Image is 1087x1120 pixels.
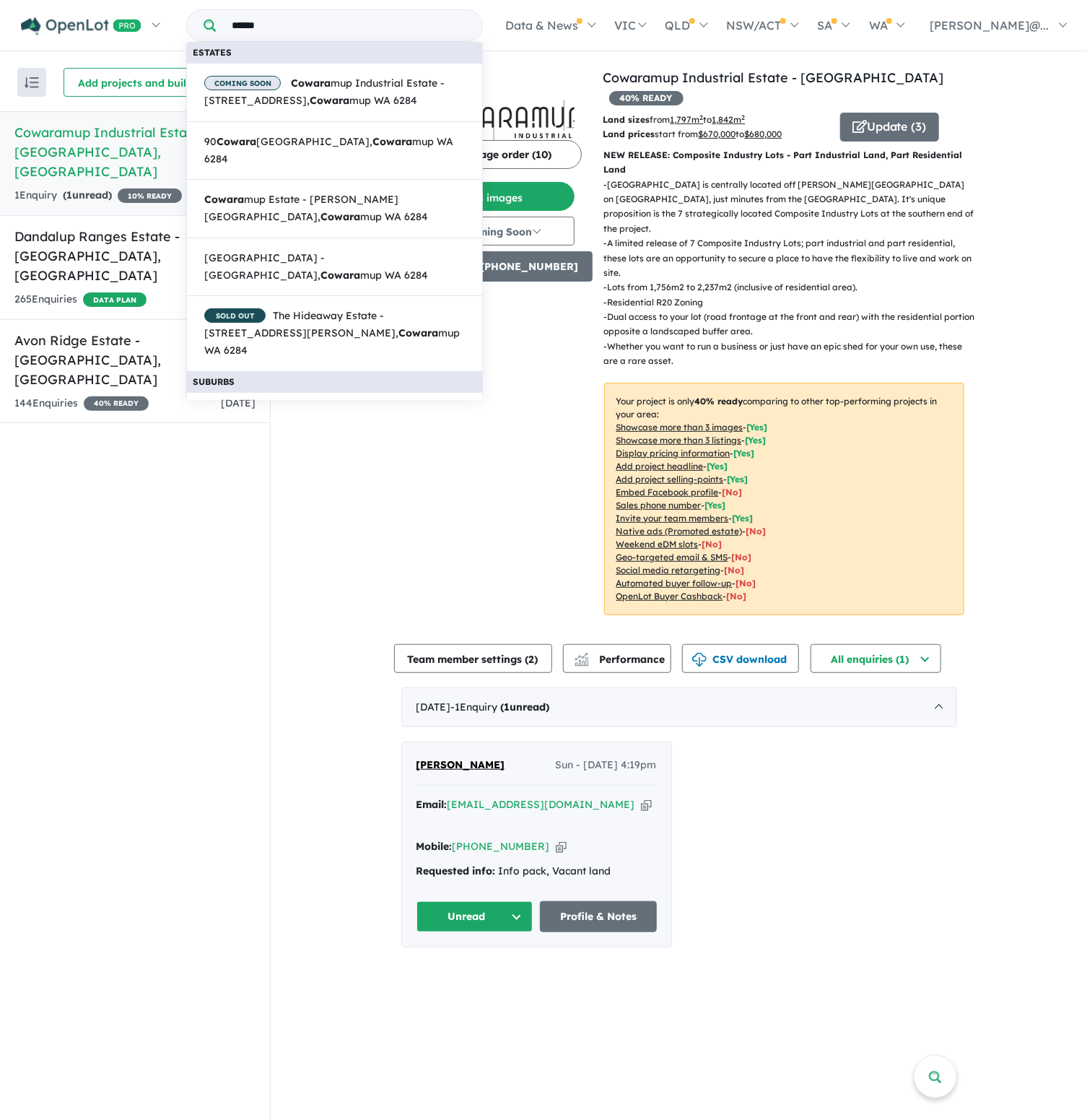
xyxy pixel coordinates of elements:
strong: Mobile: [416,840,453,853]
button: CSV download [682,644,799,673]
span: DATA PLAN [83,292,147,307]
a: Cowaramup Industrial Estate - [GEOGRAPHIC_DATA] [603,69,944,86]
div: [DATE] [401,687,957,728]
strong: ( unread) [501,700,550,713]
span: [ No ] [723,487,743,498]
span: [PERSON_NAME] [416,758,505,771]
button: Copy [556,839,567,854]
span: [No] [727,591,747,602]
u: Showcase more than 3 listings [616,435,742,446]
p: from [603,113,829,127]
p: NEW RELEASE: Composite Industry Lots - Part Industrial Land, Part Residential Land [604,148,964,178]
button: All enquiries (1) [811,644,941,673]
u: Sales phone number [616,500,702,511]
strong: Cowara [320,210,360,223]
strong: Cowara [217,135,256,148]
u: Add project headline [616,461,704,472]
a: [PERSON_NAME] [416,757,505,774]
span: [ Yes ] [734,448,755,459]
div: 1 Enquir y [14,187,182,204]
button: Sales Number:[PHONE_NUMBER] [394,251,593,282]
p: - Whether you want to run a business or just have an epic shed for your own use, these are a rare... [604,339,976,369]
u: Display pricing information [616,448,730,459]
img: Cowaramup Industrial Estate - Cowaramup [394,68,575,176]
u: 1,797 m [671,114,704,125]
a: Profile & Notes [540,901,657,932]
p: - Dual access to your lot (road frontage at the front and rear) with the residential portion oppo... [604,310,976,339]
span: 90 [GEOGRAPHIC_DATA], mup WA 6284 [204,134,465,168]
a: Cowaramup WA 6284 [186,392,483,434]
u: Embed Facebook profile [616,487,719,498]
span: Performance [577,653,665,666]
img: Openlot PRO Logo White [21,17,141,35]
sup: 2 [700,113,704,121]
img: download icon [692,653,707,667]
sup: 2 [742,113,746,121]
span: to [704,114,746,125]
div: 265 Enquir ies [14,291,147,308]
span: mup Estate - [PERSON_NAME][GEOGRAPHIC_DATA], mup WA 6284 [204,191,465,226]
span: mup Industrial Estate - [STREET_ADDRESS], mup WA 6284 [204,75,465,110]
img: line-chart.svg [575,653,588,661]
span: 1 [505,700,510,713]
span: 10 % READY [118,188,182,203]
span: to [736,129,782,139]
button: Copy [641,797,652,812]
span: [DATE] [221,396,256,409]
img: sort.svg [25,77,39,88]
b: Estates [193,47,232,58]
strong: Email: [416,798,448,811]
b: 40 % ready [695,396,743,407]
p: - A limited release of 7 Composite Industry Lots; part industrial and part residential, these lot... [604,236,976,280]
span: [No] [736,578,756,589]
strong: Cowara [320,269,360,282]
p: - [GEOGRAPHIC_DATA] is centrally located off [PERSON_NAME][GEOGRAPHIC_DATA] on [GEOGRAPHIC_DATA],... [604,178,976,237]
span: [PERSON_NAME]@... [930,18,1049,32]
h5: Cowaramup Industrial Estate - [GEOGRAPHIC_DATA] , [GEOGRAPHIC_DATA] [14,123,256,181]
button: Team member settings (2) [394,644,552,673]
span: Sun - [DATE] 4:19pm [556,757,657,774]
p: start from [603,127,829,142]
span: COMING SOON [204,76,281,90]
u: Showcase more than 3 images [616,422,743,433]
u: Automated buyer follow-up [616,578,733,589]
strong: Cowara [310,94,349,107]
p: - Residential R20 Zoning [604,295,976,310]
span: [ Yes ] [705,500,726,511]
strong: ( unread) [63,188,112,201]
a: 90Cowara[GEOGRAPHIC_DATA],Cowaramup WA 6284 [186,121,483,181]
b: Land prices [603,129,655,139]
h5: Dandalup Ranges Estate - [GEOGRAPHIC_DATA] , [GEOGRAPHIC_DATA] [14,227,256,285]
b: Land sizes [603,114,650,125]
button: Image order (10) [436,140,582,169]
u: Add project selling-points [616,474,724,485]
u: $ 680,000 [745,129,782,139]
strong: Requested info: [416,864,496,877]
span: [No] [732,552,752,563]
span: [ Yes ] [728,474,748,485]
u: 1,842 m [712,114,746,125]
span: 40 % READY [84,396,149,411]
a: SOLD OUTThe Hideaway Estate - [STREET_ADDRESS][PERSON_NAME],Cowaramup WA 6284 [186,295,483,371]
button: Performance [563,644,671,673]
u: Native ads (Promoted estate) [616,526,743,537]
u: Weekend eDM slots [616,539,699,550]
a: [GEOGRAPHIC_DATA] - [GEOGRAPHIC_DATA],Cowaramup WA 6284 [186,238,483,297]
button: Add projects and builders [64,68,222,97]
u: Geo-targeted email & SMS [616,552,728,563]
a: [EMAIL_ADDRESS][DOMAIN_NAME] [448,798,635,811]
span: 1 [66,188,72,201]
a: COMING SOON Cowaramup Industrial Estate - [STREET_ADDRESS],Cowaramup WA 6284 [186,63,483,122]
span: [No] [702,539,723,550]
span: [ Yes ] [733,513,754,524]
div: Info pack, Vacant land [416,863,657,880]
span: [ Yes ] [746,435,767,446]
strong: Cowara [372,135,412,148]
u: $ 670,000 [699,129,736,139]
button: Update (3) [840,113,939,142]
span: The Hideaway Estate - [STREET_ADDRESS][PERSON_NAME], mup WA 6284 [204,308,465,359]
a: [PHONE_NUMBER] [453,840,550,853]
div: 144 Enquir ies [14,395,149,412]
img: bar-chart.svg [575,657,589,667]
